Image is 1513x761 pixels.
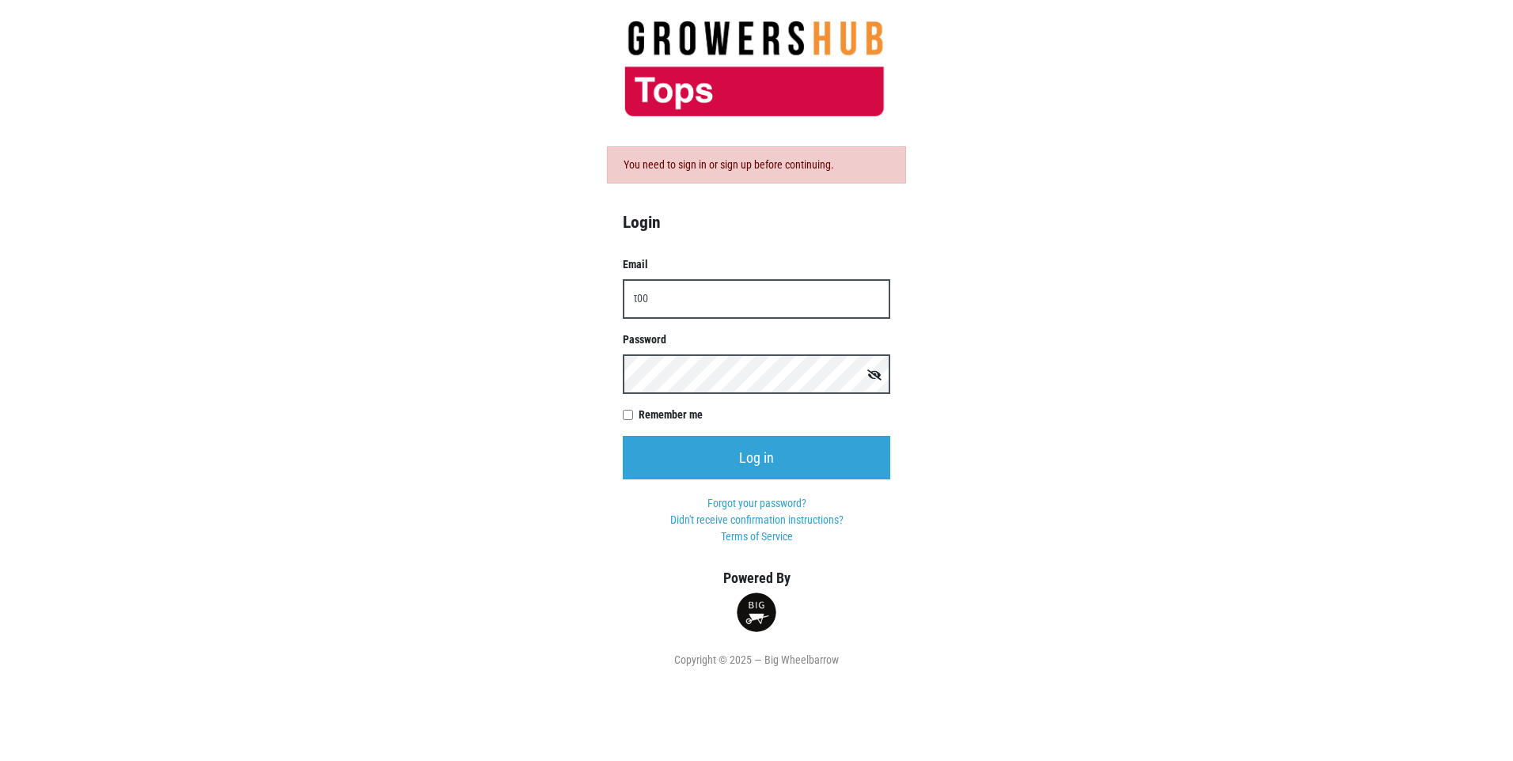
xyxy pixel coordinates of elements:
div: Copyright © 2025 — Big Wheelbarrow [598,652,915,668]
input: Log in [623,436,890,479]
h4: Login [623,212,890,233]
a: Terms of Service [721,530,793,543]
a: Forgot your password? [707,497,806,509]
label: Remember me [639,407,890,423]
img: small-round-logo-d6fdfe68ae19b7bfced82731a0234da4.png [737,593,776,632]
label: Email [623,256,890,273]
div: You need to sign in or sign up before continuing. [607,146,906,184]
label: Password [623,331,890,348]
h5: Powered By [598,570,915,587]
img: 279edf242af8f9d49a69d9d2afa010fb.png [598,20,915,118]
a: Didn't receive confirmation instructions? [670,513,844,526]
